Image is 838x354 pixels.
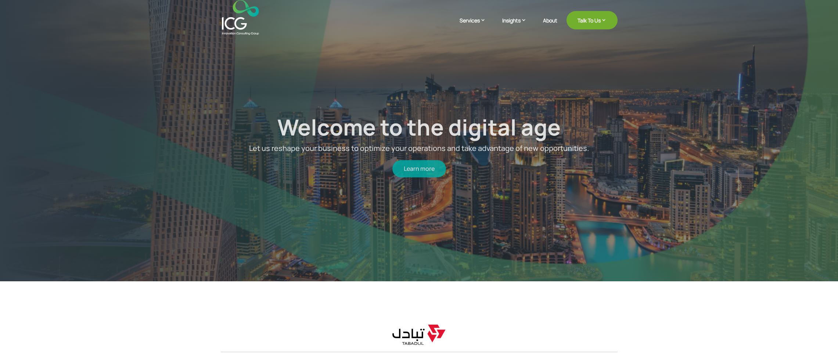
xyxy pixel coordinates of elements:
[543,18,557,35] a: About
[277,107,561,137] a: Welcome to the digital age
[392,155,446,173] a: Learn more
[567,11,618,29] a: Talk To Us
[382,319,456,350] img: tabadul logo
[249,138,589,148] span: Let us reshape your business to optimize your operations and take advantage of new opportunities.
[502,17,534,35] a: Insights
[460,17,493,35] a: Services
